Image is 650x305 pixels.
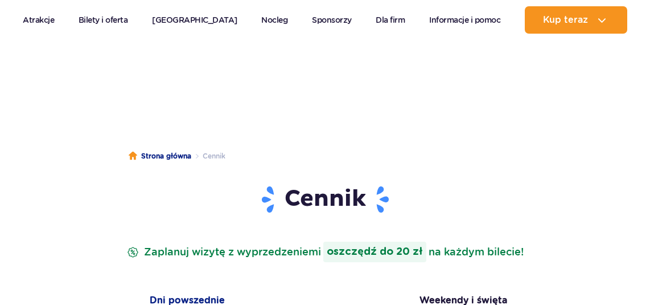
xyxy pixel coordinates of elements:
[261,6,287,34] a: Nocleg
[125,242,526,262] p: Zaplanuj wizytę z wyprzedzeniem na każdym bilecie!
[23,6,54,34] a: Atrakcje
[129,151,191,162] a: Strona główna
[152,6,237,34] a: [GEOGRAPHIC_DATA]
[323,242,426,262] strong: oszczędź do 20 zł
[312,6,352,34] a: Sponsorzy
[525,6,627,34] button: Kup teraz
[429,6,500,34] a: Informacje i pomoc
[376,6,405,34] a: Dla firm
[79,6,128,34] a: Bilety i oferta
[543,15,588,25] span: Kup teraz
[191,151,225,162] li: Cennik
[57,185,593,214] h1: Cennik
